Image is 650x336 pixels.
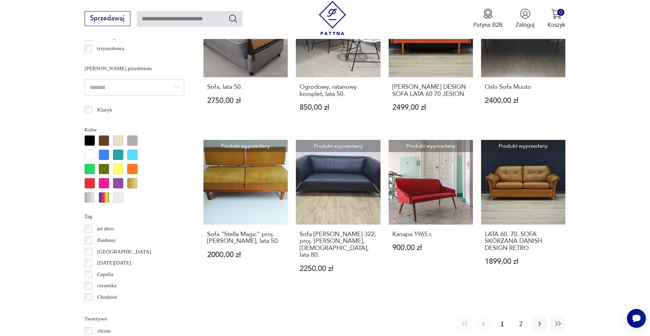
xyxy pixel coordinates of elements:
button: 1 [495,317,510,331]
h3: [PERSON_NAME] DESIGN SOFA LATA 60 70 JESION [392,84,470,98]
button: Sprzedawaj [85,11,130,26]
h3: Sofa [PERSON_NAME] 322, proj. [PERSON_NAME], [DEMOGRAPHIC_DATA], lata 80. [300,231,377,259]
p: Cepelia [97,270,113,279]
h3: Oslo Sofa Muuto [485,84,562,90]
p: Kolor [85,125,184,134]
a: Produkt wyprzedanySofa Rolf Benz 322, proj. Anita Schmidt, Niemcy, lata 80.Sofa [PERSON_NAME] 322... [296,140,380,288]
p: chrom [97,327,111,335]
p: 2750,00 zł [207,97,284,104]
a: Produkt wyprzedanyLATA 60. 70. SOFA SKÓRZANA DANISH DESIGN RETROLATA 60. 70. SOFA SKÓRZANA DANISH... [481,140,565,288]
p: [GEOGRAPHIC_DATA] [97,247,151,256]
p: Bauhaus [97,236,115,245]
h3: Ogrodowy, ratanowy komplet, lata 50. [300,84,377,98]
a: Sprzedawaj [85,16,130,22]
p: art deco [97,224,114,233]
p: Chodzież [97,293,117,301]
button: Szukaj [228,14,238,23]
div: 0 [557,9,564,16]
p: 1899,00 zł [485,258,562,265]
p: 2000,00 zł [207,251,284,258]
h3: Sofa, lata 50. [207,84,284,90]
a: Produkt wyprzedanySofa "Stella Magic" proj. W. Knoll, lata 50.Sofa "Stella Magic" proj. [PERSON_N... [203,140,288,288]
p: 2499,00 zł [392,104,470,111]
img: Ikona medalu [483,8,493,19]
img: Ikona koszyka [551,8,562,19]
a: Produkt wyprzedanyKanapa 1965 r.Kanapa 1965 r.900,00 zł [389,140,473,288]
p: 900,00 zł [392,244,470,251]
p: 2400,00 zł [485,97,562,104]
p: [PERSON_NAME] przedmiotu [85,64,184,73]
p: [DATE][DATE] [97,258,131,267]
p: Tag [85,212,184,221]
iframe: Smartsupp widget button [627,309,646,328]
a: Ikona medaluPatyna B2B [473,8,503,29]
h3: Kanapa 1965 r. [392,231,470,238]
p: Koszyk [547,21,565,29]
button: Patyna B2B [473,8,503,29]
p: Tworzywo [85,314,184,323]
p: 2250,00 zł [300,265,377,272]
button: 0Koszyk [547,8,565,29]
h3: Sofa "Stella Magic" proj. [PERSON_NAME], lata 50. [207,231,284,245]
p: Patyna B2B [473,21,503,29]
p: Klasyk [97,105,112,114]
p: 850,00 zł [300,104,377,111]
h3: LATA 60. 70. SOFA SKÓRZANA DANISH DESIGN RETRO [485,231,562,252]
p: Ćmielów [97,304,116,313]
p: ceramika [97,281,116,290]
p: Zaloguj [516,21,535,29]
button: Zaloguj [516,8,535,29]
button: 2 [514,317,528,331]
img: Ikonka użytkownika [520,8,530,19]
img: Patyna - sklep z meblami i dekoracjami vintage [316,1,350,35]
p: trzyosobowa [97,44,124,53]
